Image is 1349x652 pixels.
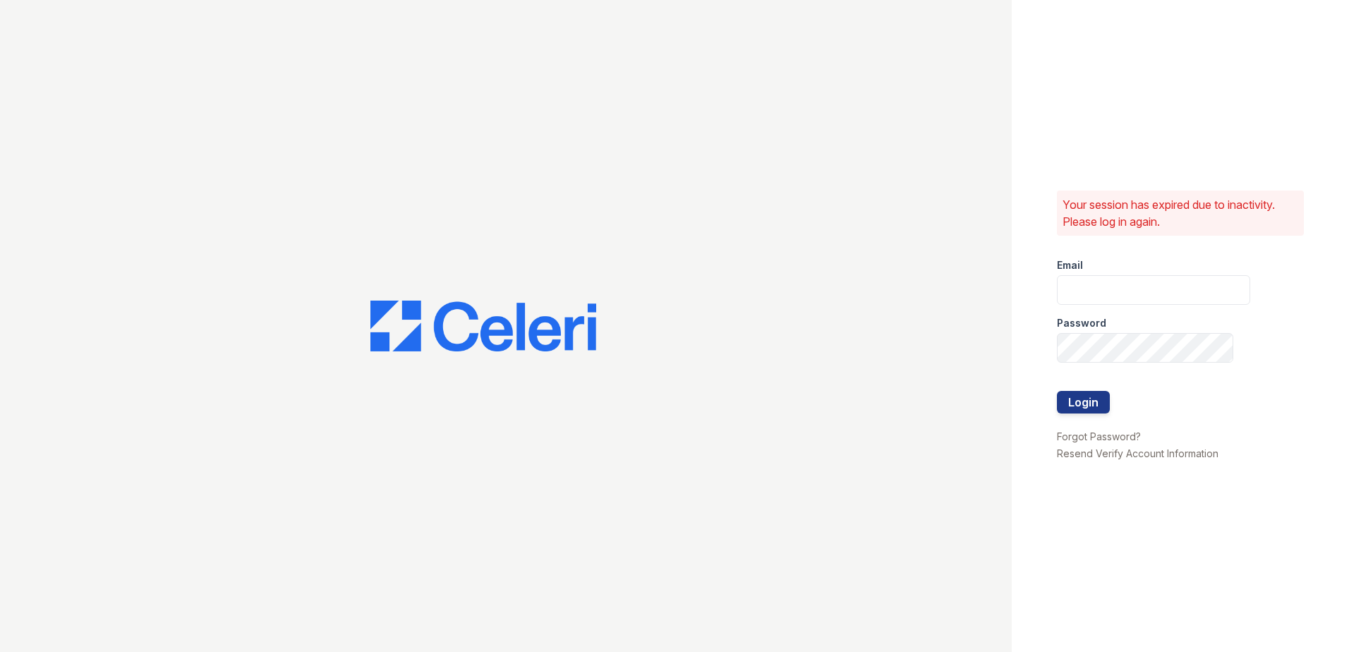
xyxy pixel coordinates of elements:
[1057,258,1083,272] label: Email
[1063,196,1298,230] p: Your session has expired due to inactivity. Please log in again.
[1057,391,1110,413] button: Login
[1057,316,1106,330] label: Password
[370,301,596,351] img: CE_Logo_Blue-a8612792a0a2168367f1c8372b55b34899dd931a85d93a1a3d3e32e68fde9ad4.png
[1057,430,1141,442] a: Forgot Password?
[1057,447,1218,459] a: Resend Verify Account Information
